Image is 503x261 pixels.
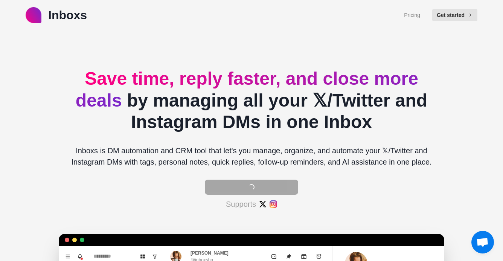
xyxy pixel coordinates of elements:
[226,198,256,210] p: Supports
[65,145,438,168] p: Inboxs is DM automation and CRM tool that let's you manage, organize, and automate your 𝕏/Twitter...
[191,250,229,256] p: [PERSON_NAME]
[259,200,267,208] img: #
[270,200,277,208] img: #
[432,9,477,21] button: Get started
[26,7,41,23] img: logo
[26,6,87,24] a: logoInboxs
[65,68,438,133] h2: by managing all your 𝕏/Twitter and Instagram DMs in one Inbox
[48,6,87,24] p: Inboxs
[404,11,420,19] a: Pricing
[76,69,418,110] span: Save time, reply faster, and close more deals
[471,231,494,253] div: Open chat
